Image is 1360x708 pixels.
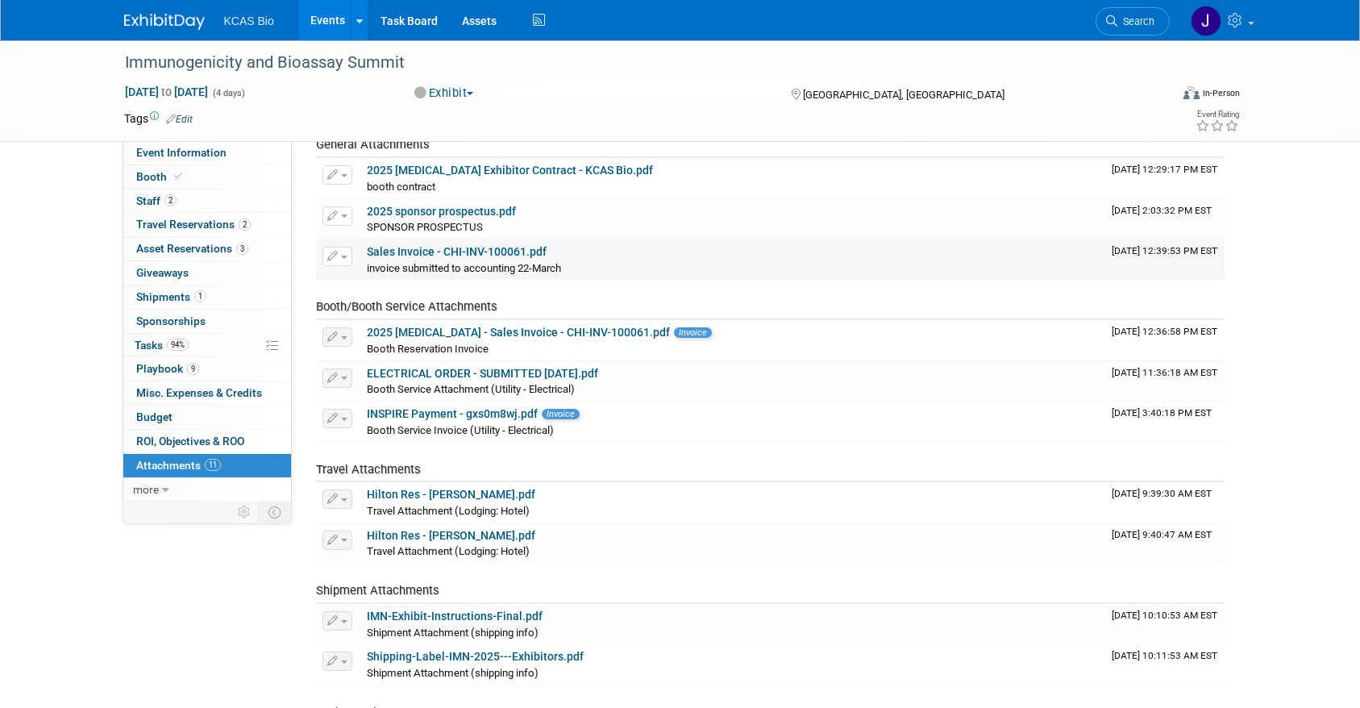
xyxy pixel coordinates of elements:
a: Sales Invoice - CHI-INV-100061.pdf [367,245,547,258]
a: Hilton Res - [PERSON_NAME].pdf [367,529,535,542]
div: Immunogenicity and Bioassay Summit [119,48,1146,77]
span: Attachments [136,459,221,472]
span: Invoice [674,327,712,338]
span: Booth Service Attachment (Utility - Electrical) [367,383,575,395]
span: 3 [236,243,248,255]
span: Booth [136,170,185,183]
span: Upload Timestamp [1112,529,1212,540]
a: Shipping-Label-IMN-2025---Exhibitors.pdf [367,650,584,663]
span: Booth/Booth Service Attachments [316,299,497,314]
span: Search [1117,15,1154,27]
span: 1 [194,290,206,302]
a: IMN-Exhibit-Instructions-Final.pdf [367,610,543,623]
span: SPONSOR PROSPECTUS [367,221,483,233]
a: Search [1096,7,1170,35]
span: 9 [187,363,199,375]
a: 2025 sponsor prospectus.pdf [367,205,516,218]
span: Upload Timestamp [1112,650,1217,661]
a: more [123,478,291,502]
span: Invoice [542,409,580,419]
span: KCAS Bio [224,15,274,27]
a: ELECTRICAL ORDER - SUBMITTED [DATE].pdf [367,367,598,380]
td: Personalize Event Tab Strip [231,502,259,523]
span: Travel Reservations [136,218,251,231]
a: Hilton Res - [PERSON_NAME].pdf [367,488,535,501]
a: Travel Reservations2 [123,213,291,236]
span: Travel Attachment (Lodging: Hotel) [367,505,530,517]
a: Budget [123,406,291,429]
span: to [159,85,174,98]
td: Toggle Event Tabs [258,502,291,523]
span: Travel Attachment (Lodging: Hotel) [367,545,530,557]
span: Upload Timestamp [1112,367,1217,378]
span: Upload Timestamp [1112,610,1217,621]
img: ExhibitDay [124,14,205,30]
td: Upload Timestamp [1105,644,1225,685]
span: invoice submitted to accounting 22-March [367,262,561,274]
td: Upload Timestamp [1105,320,1225,360]
td: Upload Timestamp [1105,158,1225,198]
span: Upload Timestamp [1112,164,1217,175]
span: Giveaways [136,266,189,279]
a: Playbook9 [123,357,291,381]
td: Tags [124,110,193,127]
img: Jason Hannah [1191,6,1221,36]
div: In-Person [1202,87,1240,99]
a: Booth [123,165,291,189]
span: Event Information [136,146,227,159]
span: Staff [136,194,177,207]
span: 11 [205,459,221,471]
a: Asset Reservations3 [123,237,291,260]
a: Event Information [123,141,291,165]
a: INSPIRE Payment - gxs0m8wj.pdf [367,407,538,420]
img: Format-Inperson.png [1183,86,1200,99]
span: ROI, Objectives & ROO [136,435,244,448]
td: Upload Timestamp [1105,199,1225,239]
span: Booth Service Invoice (Utility - Electrical) [367,424,554,436]
span: Upload Timestamp [1112,407,1212,419]
span: Shipment Attachment (shipping info) [367,667,539,679]
span: [GEOGRAPHIC_DATA], [GEOGRAPHIC_DATA] [803,89,1004,101]
span: more [133,483,159,496]
td: Upload Timestamp [1105,523,1225,564]
span: booth contract [367,181,435,193]
span: Shipment Attachments [316,583,439,598]
td: Upload Timestamp [1105,482,1225,523]
i: Booth reservation complete [174,172,182,181]
a: Shipments1 [123,285,291,309]
span: Shipment Attachment (shipping info) [367,627,539,639]
a: Attachments11 [123,454,291,477]
span: Misc. Expenses & Credits [136,386,262,399]
span: Shipments [136,290,206,303]
a: Staff2 [123,189,291,213]
span: [DATE] [DATE] [124,85,209,99]
span: 2 [164,194,177,206]
a: Sponsorships [123,310,291,333]
span: Travel Attachments [316,462,421,477]
a: Tasks94% [123,334,291,357]
span: Booth Reservation Invoice [367,343,489,355]
button: Exhibit [409,85,480,102]
a: ROI, Objectives & ROO [123,430,291,453]
td: Upload Timestamp [1105,604,1225,644]
td: Upload Timestamp [1105,402,1225,442]
a: 2025 [MEDICAL_DATA] Exhibitor Contract - KCAS Bio.pdf [367,164,653,177]
span: Tasks [135,339,189,352]
div: Event Format [1075,84,1241,108]
span: Asset Reservations [136,242,248,255]
span: Sponsorships [136,314,206,327]
span: Upload Timestamp [1112,245,1217,256]
span: 2 [239,219,251,231]
span: Upload Timestamp [1112,205,1212,216]
td: Upload Timestamp [1105,361,1225,402]
span: Upload Timestamp [1112,488,1212,499]
a: Misc. Expenses & Credits [123,381,291,405]
span: Upload Timestamp [1112,326,1217,337]
span: General Attachments [316,137,430,152]
td: Upload Timestamp [1105,239,1225,280]
span: 94% [167,339,189,351]
span: Playbook [136,362,199,375]
span: Budget [136,410,173,423]
a: Giveaways [123,261,291,285]
div: Event Rating [1196,110,1239,119]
